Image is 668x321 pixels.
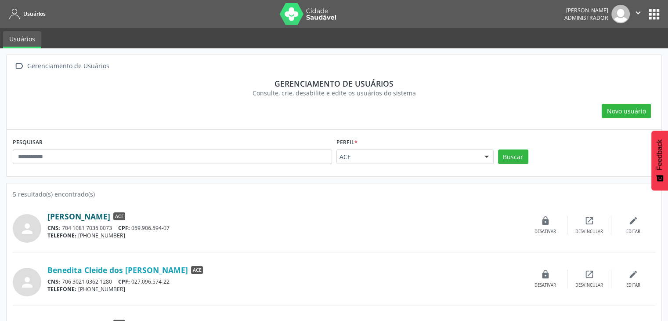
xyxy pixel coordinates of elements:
[339,153,476,161] span: ACE
[47,212,110,221] a: [PERSON_NAME]
[611,5,630,23] img: img
[23,10,46,18] span: Usuários
[47,224,524,232] div: 704 1081 7035 0073 059.906.594-07
[651,131,668,190] button: Feedback - Mostrar pesquisa
[626,282,640,288] div: Editar
[541,216,550,226] i: lock
[47,285,76,293] span: TELEFONE:
[47,224,60,232] span: CNS:
[19,274,35,290] i: person
[47,232,524,239] div: [PHONE_NUMBER]
[498,150,528,164] button: Buscar
[585,216,594,226] i: open_in_new
[534,282,556,288] div: Desativar
[630,5,646,23] button: 
[564,7,608,14] div: [PERSON_NAME]
[47,285,524,293] div: [PHONE_NUMBER]
[19,221,35,237] i: person
[13,60,25,73] i: 
[575,229,603,235] div: Desvincular
[118,278,130,285] span: CPF:
[626,229,640,235] div: Editar
[13,136,43,150] label: PESQUISAR
[118,224,130,232] span: CPF:
[656,139,664,170] span: Feedback
[541,270,550,279] i: lock
[19,79,649,88] div: Gerenciamento de usuários
[113,212,125,220] span: ACE
[47,265,188,275] a: Benedita Cleide dos [PERSON_NAME]
[47,232,76,239] span: TELEFONE:
[628,270,638,279] i: edit
[3,31,41,48] a: Usuários
[633,8,643,18] i: 
[646,7,662,22] button: apps
[607,106,646,116] span: Novo usuário
[191,266,203,274] span: ACE
[47,278,60,285] span: CNS:
[19,88,649,98] div: Consulte, crie, desabilite e edite os usuários do sistema
[336,136,357,150] label: Perfil
[585,270,594,279] i: open_in_new
[13,60,111,73] a:  Gerenciamento de Usuários
[534,229,556,235] div: Desativar
[25,60,111,73] div: Gerenciamento de Usuários
[602,104,651,119] button: Novo usuário
[628,216,638,226] i: edit
[13,190,655,199] div: 5 resultado(s) encontrado(s)
[575,282,603,288] div: Desvincular
[47,278,524,285] div: 706 3021 0362 1280 027.096.574-22
[564,14,608,22] span: Administrador
[6,7,46,21] a: Usuários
